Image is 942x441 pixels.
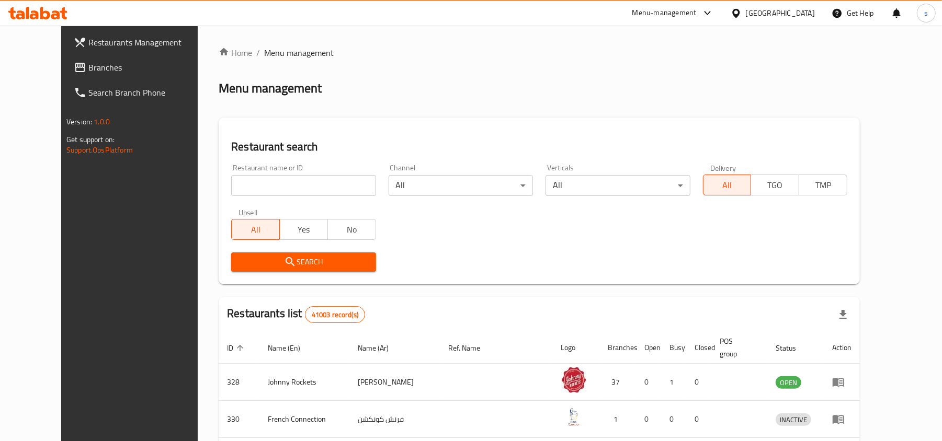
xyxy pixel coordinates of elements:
td: 0 [636,364,661,401]
button: Search [231,252,376,272]
label: Delivery [710,164,736,171]
td: 0 [636,401,661,438]
span: ID [227,342,247,354]
button: Yes [279,219,328,240]
a: Home [219,47,252,59]
th: Logo [552,332,599,364]
div: [GEOGRAPHIC_DATA] [746,7,815,19]
a: Support.OpsPlatform [66,143,133,157]
td: Johnny Rockets [259,364,349,401]
span: Branches [88,61,210,74]
span: Get support on: [66,133,115,146]
span: Search Branch Phone [88,86,210,99]
span: Yes [284,222,324,237]
div: Menu [832,413,852,425]
span: Status [776,342,810,354]
th: Closed [686,332,711,364]
span: TGO [755,178,795,193]
span: Name (Ar) [358,342,402,354]
span: Restaurants Management [88,36,210,49]
img: French Connection [561,404,587,430]
td: 330 [219,401,259,438]
td: 1 [599,401,636,438]
th: Action [824,332,860,364]
div: Export file [831,302,856,327]
span: INACTIVE [776,414,811,426]
span: Name (En) [268,342,314,354]
td: 1 [661,364,686,401]
span: Search [240,256,367,269]
li: / [256,47,260,59]
img: Johnny Rockets [561,367,587,393]
div: Menu [832,376,852,388]
button: TGO [751,175,799,195]
a: Restaurants Management [65,30,219,55]
td: 37 [599,364,636,401]
td: 328 [219,364,259,401]
button: No [327,219,376,240]
label: Upsell [239,208,258,216]
h2: Restaurants list [227,306,365,323]
div: Menu-management [632,7,697,19]
td: فرنش كونكشن [349,401,440,438]
span: Menu management [264,47,334,59]
span: All [236,222,276,237]
span: 1.0.0 [94,115,110,129]
nav: breadcrumb [219,47,860,59]
th: Open [636,332,661,364]
span: All [708,178,747,193]
span: Ref. Name [449,342,494,354]
a: Search Branch Phone [65,80,219,105]
td: French Connection [259,401,349,438]
div: All [389,175,533,196]
span: s [924,7,928,19]
div: All [546,175,690,196]
span: Version: [66,115,92,129]
a: Branches [65,55,219,80]
button: All [231,219,280,240]
button: All [703,175,752,195]
h2: Menu management [219,80,322,97]
td: 0 [686,401,711,438]
span: OPEN [776,377,801,389]
span: TMP [803,178,843,193]
h2: Restaurant search [231,139,847,155]
button: TMP [799,175,847,195]
td: [PERSON_NAME] [349,364,440,401]
th: Busy [661,332,686,364]
input: Search for restaurant name or ID.. [231,175,376,196]
td: 0 [661,401,686,438]
td: 0 [686,364,711,401]
th: Branches [599,332,636,364]
span: POS group [720,335,755,360]
div: Total records count [305,306,365,323]
span: 41003 record(s) [305,310,365,320]
span: No [332,222,372,237]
